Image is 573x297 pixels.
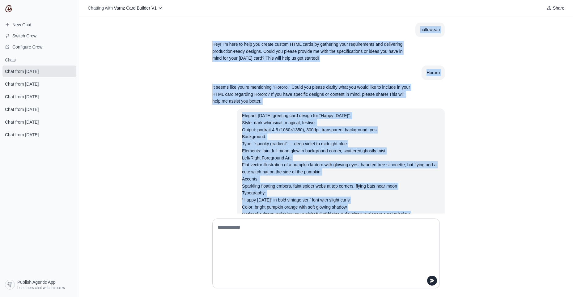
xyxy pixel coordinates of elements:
[242,176,440,183] div: Accents:
[242,183,440,190] div: Sparkling floating embers, faint spider webs at top corners, flying bats near moon
[2,78,76,90] a: Chat from [DATE]
[242,147,440,155] div: Elements: faint full moon glow in background corner, scattered ghostly mist
[553,5,564,11] span: Share
[2,31,76,41] button: Switch Crew
[212,41,410,62] p: Hey! I'm here to help you create custom HTML cards by gathering your requirements and delivering ...
[5,68,39,74] span: Chat from [DATE]
[2,116,76,128] a: Chat from [DATE]
[242,112,440,133] div: Elegant [DATE] greeting card design for “Happy [DATE]”. Style: dark whimsical, magical, festive. ...
[420,26,440,33] div: hallowean
[2,277,76,292] a: Publish Agentic App Let others chat with this crew
[2,91,76,102] a: Chat from [DATE]
[2,42,76,52] a: Configure Crew
[12,22,31,28] span: New Chat
[207,80,415,108] section: Response
[544,4,567,12] button: Share
[17,285,65,290] span: Let others chat with this crew
[114,6,157,11] span: Varnz Card Builder V1
[242,189,440,197] div: Typography:
[5,94,39,100] span: Chat from [DATE]
[5,106,39,112] span: Chat from [DATE]
[237,108,445,243] section: User message
[207,37,415,66] section: Response
[2,104,76,115] a: Chat from [DATE]
[212,84,410,105] p: It seems like you're mentioning "Hororo." Could you please clarify what you would like to include...
[85,4,165,12] button: Chatting with Varnz Card Builder V1
[2,129,76,140] a: Chat from [DATE]
[242,133,440,140] div: Background:
[242,155,440,162] div: Left/Right Foreground Art:
[5,132,39,138] span: Chat from [DATE]
[12,33,36,39] span: Switch Crew
[12,44,42,50] span: Configure Crew
[427,69,440,76] div: Hororo
[2,66,76,77] a: Chat from [DATE]
[242,204,440,211] div: Color: bright pumpkin orange with soft glowing shadow
[5,5,12,12] img: CrewAI Logo
[422,66,445,80] section: User message
[415,23,445,37] section: User message
[242,211,440,218] div: Optional subtext: “Wishing you a night full of frights & delights!” in elegant cursive below
[88,5,113,11] span: Chatting with
[242,161,440,176] div: Flat vector illustration of a pumpkin lantern with glowing eyes, haunted tree silhouette, bat fly...
[242,197,440,204] div: “Happy [DATE]” in bold vintage serif font with slight curls
[17,279,56,285] span: Publish Agentic App
[2,20,76,30] a: New Chat
[5,81,39,87] span: Chat from [DATE]
[242,140,440,147] div: Type: "spooky gradient" — deep violet to midnight blue
[5,119,39,125] span: Chat from [DATE]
